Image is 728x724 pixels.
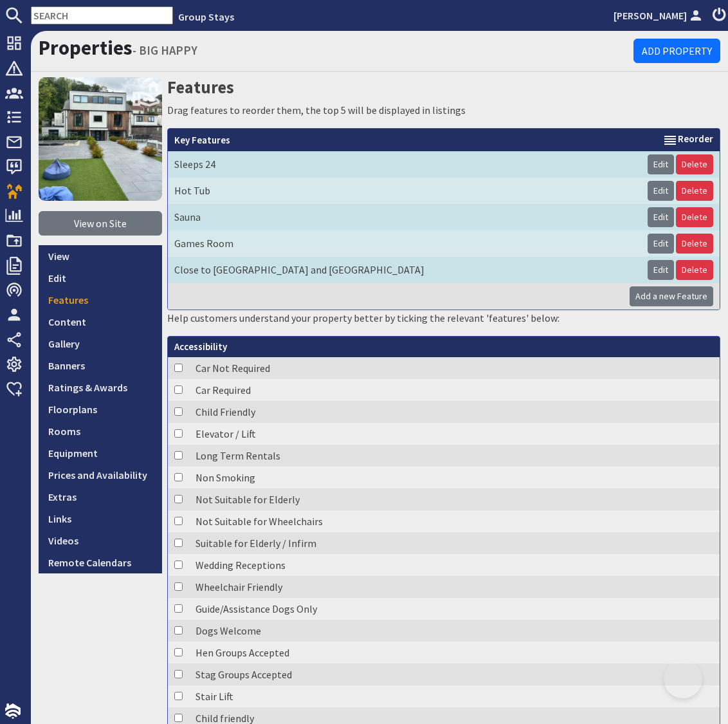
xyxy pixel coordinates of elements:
td: Not Suitable for Wheelchairs [189,510,720,532]
a: Delete [676,154,713,174]
a: Floorplans [39,398,162,420]
a: Delete [676,260,713,280]
a: Delete [676,234,713,254]
td: Hen Groups Accepted [189,642,720,664]
a: View on Site [39,211,162,236]
a: Ratings & Awards [39,376,162,398]
a: Videos [39,530,162,552]
a: Delete [676,207,713,227]
a: Properties [39,35,132,60]
td: Elevator / Lift [189,423,720,445]
a: Delete [676,181,713,201]
img: staytech_i_w-64f4e8e9ee0a9c174fd5317b4b171b261742d2d393467e5bdba4413f4f884c10.svg [5,703,21,719]
a: Edit [648,207,674,227]
td: Long Term Rentals [189,445,720,467]
a: View [39,245,162,267]
th: Accessibility [168,337,720,358]
td: Games Room [168,230,641,257]
small: - BIG HAPPY [132,43,197,58]
a: Gallery [39,333,162,355]
td: Non Smoking [189,467,720,488]
a: Edit [648,154,674,174]
a: Banners [39,355,162,376]
td: Stag Groups Accepted [189,664,720,685]
td: Child Friendly [189,401,720,423]
a: Remote Calendars [39,552,162,573]
a: Add a new Feature [630,286,713,306]
td: Close to [GEOGRAPHIC_DATA] and [GEOGRAPHIC_DATA] [168,257,641,283]
a: [PERSON_NAME] [614,8,705,23]
th: Key Features [168,129,641,151]
a: Content [39,311,162,333]
td: Guide/Assistance Dogs Only [189,598,720,620]
td: Wedding Receptions [189,554,720,576]
a: Prices and Availability [39,464,162,486]
a: Features [39,289,162,311]
h2: Features [167,77,720,98]
td: Not Suitable for Elderly [189,488,720,510]
td: Stair Lift [189,685,720,707]
p: Drag features to reorder them, the top 5 will be displayed in listings [167,102,720,118]
p: Help customers understand your property better by ticking the relevant 'features' below: [167,310,720,326]
td: Wheelchair Friendly [189,576,720,598]
a: Edit [648,234,674,254]
a: Links [39,508,162,530]
a: Add Property [633,39,720,63]
a: Equipment [39,442,162,464]
a: Group Stays [178,10,234,23]
td: Sauna [168,204,641,230]
td: Car Required [189,379,720,401]
td: Sleeps 24 [168,151,641,178]
a: Edit [648,181,674,201]
a: Edit [39,267,162,289]
td: Suitable for Elderly / Infirm [189,532,720,554]
iframe: Toggle Customer Support [664,660,702,698]
img: BIG HAPPY's icon [39,77,162,201]
input: SEARCH [31,6,173,24]
td: Hot Tub [168,178,641,204]
a: Edit [648,260,674,280]
td: Dogs Welcome [189,620,720,642]
td: Car Not Required [189,357,720,379]
a: Rooms [39,420,162,442]
a: Reorder [662,133,713,145]
a: Extras [39,486,162,508]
